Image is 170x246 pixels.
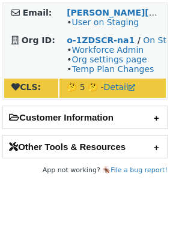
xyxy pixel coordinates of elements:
a: o-1ZDSCR-na1 [67,35,135,45]
strong: Org ID: [22,35,55,45]
h2: Customer Information [3,106,167,128]
span: • • • [67,45,154,74]
strong: Email: [23,8,52,17]
td: 🤔 5 🤔 - [59,79,166,98]
span: • [67,17,139,27]
h2: Other Tools & Resources [3,136,167,158]
footer: App not working? 🪳 [2,164,168,176]
a: Detail [104,82,135,92]
strong: / [138,35,141,45]
a: Org settings page [71,55,147,64]
a: Workforce Admin [71,45,144,55]
a: Temp Plan Changes [71,64,154,74]
a: File a bug report! [111,166,168,174]
strong: CLS: [11,82,41,92]
a: User on Staging [71,17,139,27]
